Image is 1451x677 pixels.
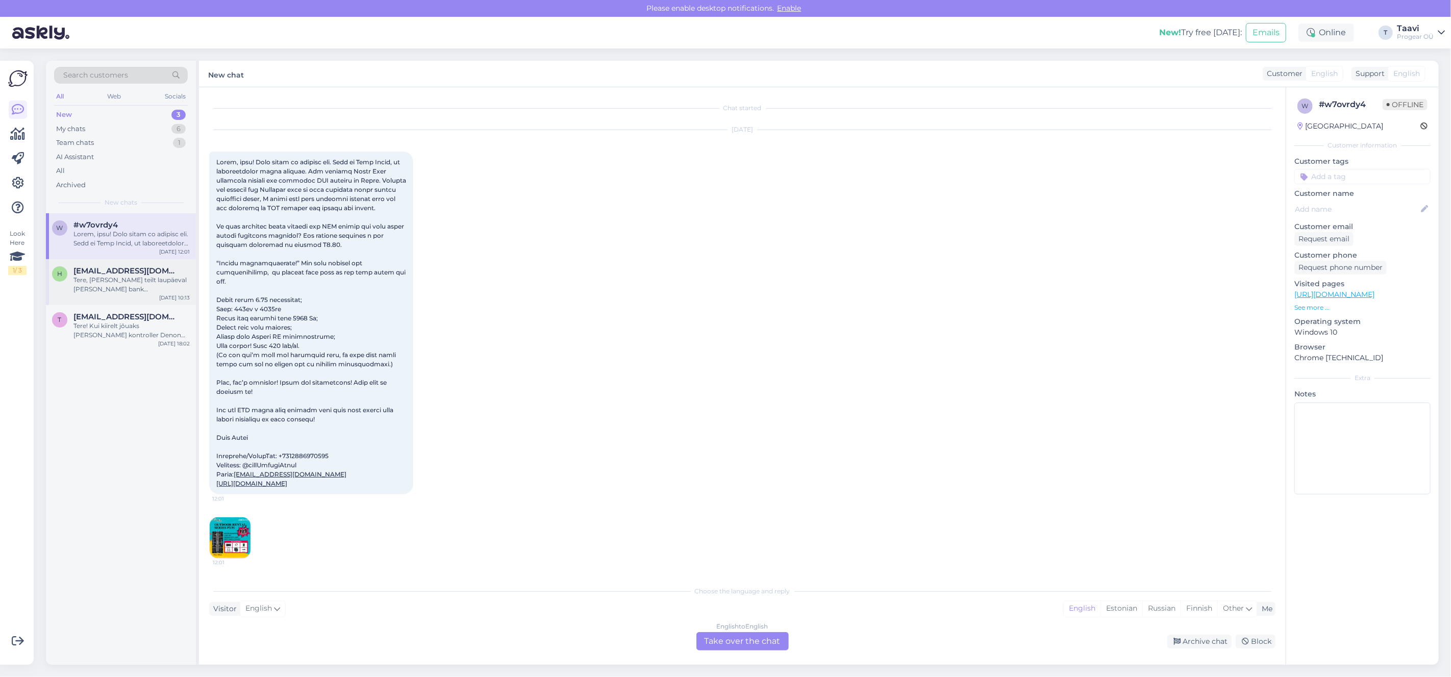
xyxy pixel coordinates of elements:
[56,138,94,148] div: Team chats
[58,316,62,323] span: t
[159,248,190,256] div: [DATE] 12:01
[1181,601,1217,616] div: Finnish
[159,294,190,302] div: [DATE] 10:13
[1397,33,1434,41] div: Progear OÜ
[210,517,251,558] img: Attachment
[1246,23,1286,42] button: Emails
[209,604,237,614] div: Visitor
[234,470,346,478] a: [EMAIL_ADDRESS][DOMAIN_NAME]
[1064,601,1100,616] div: English
[8,266,27,275] div: 1 / 3
[1294,141,1431,150] div: Customer information
[56,124,85,134] div: My chats
[208,67,244,81] label: New chat
[1352,68,1385,79] div: Support
[1295,204,1419,215] input: Add name
[1294,373,1431,383] div: Extra
[8,69,28,88] img: Askly Logo
[1294,353,1431,363] p: Chrome [TECHNICAL_ID]
[1294,261,1387,274] div: Request phone number
[73,312,180,321] span: thomashallik@gmail.com
[1397,24,1434,33] div: Taavi
[1298,23,1354,42] div: Online
[1294,389,1431,399] p: Notes
[56,110,72,120] div: New
[173,138,186,148] div: 1
[171,110,186,120] div: 3
[57,224,63,232] span: w
[1397,24,1445,41] a: TaaviProgear OÜ
[1393,68,1420,79] span: English
[1294,316,1431,327] p: Operating system
[105,198,137,207] span: New chats
[57,270,62,278] span: h
[1311,68,1338,79] span: English
[1294,156,1431,167] p: Customer tags
[774,4,805,13] span: Enable
[171,124,186,134] div: 6
[1294,327,1431,338] p: Windows 10
[245,603,272,614] span: English
[213,559,251,566] span: 12:01
[1167,635,1232,648] div: Archive chat
[1294,250,1431,261] p: Customer phone
[63,70,128,81] span: Search customers
[1258,604,1272,614] div: Me
[1223,604,1244,613] span: Other
[696,632,789,650] div: Take over the chat
[158,340,190,347] div: [DATE] 18:02
[216,480,287,487] a: [URL][DOMAIN_NAME]
[209,125,1275,134] div: [DATE]
[73,321,190,340] div: Tere! Kui kiirelt jõuaks [PERSON_NAME] kontroller Denon SC LIVE 4?
[106,90,123,103] div: Web
[54,90,66,103] div: All
[209,104,1275,113] div: Chat started
[212,495,251,503] span: 12:01
[1236,635,1275,648] div: Block
[163,90,188,103] div: Socials
[1302,102,1309,110] span: w
[56,180,86,190] div: Archived
[1294,232,1354,246] div: Request email
[8,229,27,275] div: Look Here
[717,622,768,631] div: English to English
[56,152,94,162] div: AI Assistant
[209,587,1275,596] div: Choose the language and reply
[1294,221,1431,232] p: Customer email
[73,230,190,248] div: Lorem, ipsu! Dolo sitam co adipisc eli. Sedd ei Temp Incid, ut laboreetdolor magna aliquae. Adm v...
[1297,121,1383,132] div: [GEOGRAPHIC_DATA]
[1159,27,1242,39] div: Try free [DATE]:
[1294,188,1431,199] p: Customer name
[1294,342,1431,353] p: Browser
[1319,98,1383,111] div: # w7ovrdy4
[1100,601,1142,616] div: Estonian
[1379,26,1393,40] div: T
[56,166,65,176] div: All
[1142,601,1181,616] div: Russian
[1294,169,1431,184] input: Add a tag
[216,158,408,487] span: Lorem, ipsu! Dolo sitam co adipisc eli. Sedd ei Temp Incid, ut laboreetdolor magna aliquae. Adm v...
[73,220,118,230] span: #w7ovrdy4
[1294,290,1374,299] a: [URL][DOMAIN_NAME]
[73,266,180,275] span: henriraagmets2001@outlook.com
[73,275,190,294] div: Tere, [PERSON_NAME] teilt laupäeval [PERSON_NAME] bank järelamaksuga Pioneer DJ XDJ-RX3 2-channel...
[1294,303,1431,312] p: See more ...
[1383,99,1428,110] span: Offline
[1263,68,1303,79] div: Customer
[1294,279,1431,289] p: Visited pages
[1159,28,1181,37] b: New!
